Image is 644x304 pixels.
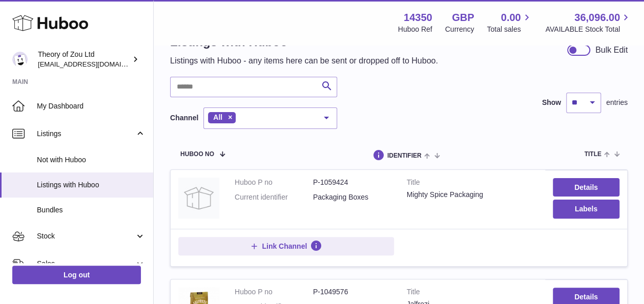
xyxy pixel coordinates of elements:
[387,153,422,159] span: identifier
[584,151,601,158] span: title
[606,98,628,107] span: entries
[37,259,135,269] span: Sales
[487,25,532,34] span: Total sales
[407,190,537,200] div: Mighty Spice Packaging
[170,113,198,123] label: Channel
[180,151,214,158] span: Huboo no
[37,129,135,139] span: Listings
[262,242,307,251] span: Link Channel
[595,45,628,56] div: Bulk Edit
[235,192,313,202] dt: Current identifier
[235,287,313,297] dt: Huboo P no
[545,11,632,34] a: 36,096.00 AVAILABLE Stock Total
[487,11,532,34] a: 0.00 Total sales
[38,60,151,68] span: [EMAIL_ADDRESS][DOMAIN_NAME]
[445,25,474,34] div: Currency
[398,25,432,34] div: Huboo Ref
[37,155,146,165] span: Not with Huboo
[37,205,146,215] span: Bundles
[407,287,537,299] strong: Title
[545,25,632,34] span: AVAILABLE Stock Total
[404,11,432,25] strong: 14350
[313,192,391,202] dd: Packaging Boxes
[501,11,521,25] span: 0.00
[12,52,28,67] img: internalAdmin-14350@internal.huboo.com
[407,178,537,190] strong: Title
[170,55,438,67] p: Listings with Huboo - any items here can be sent or dropped off to Huboo.
[37,180,146,190] span: Listings with Huboo
[553,200,619,218] button: Labels
[213,113,222,121] span: All
[313,178,391,187] dd: P-1059424
[542,98,561,107] label: Show
[452,11,474,25] strong: GBP
[37,101,146,111] span: My Dashboard
[178,178,219,219] img: Mighty Spice Packaging
[12,266,141,284] a: Log out
[553,178,619,197] a: Details
[235,178,313,187] dt: Huboo P no
[178,237,394,255] button: Link Channel
[574,11,620,25] span: 36,096.00
[313,287,391,297] dd: P-1049576
[38,50,130,69] div: Theory of Zou Ltd
[37,231,135,241] span: Stock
